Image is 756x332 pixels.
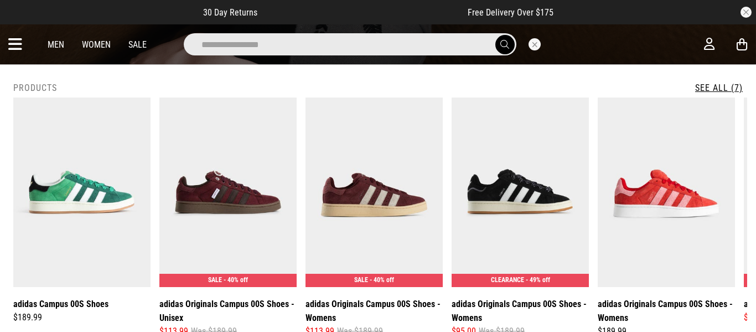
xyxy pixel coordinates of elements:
[48,39,64,50] a: Men
[695,83,743,93] a: See All (7)
[9,4,42,38] button: Open LiveChat chat widget
[452,297,589,325] a: adidas Originals Campus 00S Shoes - Womens
[452,98,589,287] img: Adidas Originals Campus 00s Shoes - Womens in White
[354,276,368,284] span: SALE
[208,276,222,284] span: SALE
[491,276,524,284] span: CLEARANCE
[279,7,446,18] iframe: Customer reviews powered by Trustpilot
[370,276,394,284] span: - 40% off
[224,276,248,284] span: - 40% off
[203,7,257,18] span: 30 Day Returns
[13,98,151,287] img: Adidas Campus 00s Shoes in Green
[159,98,297,287] img: Adidas Originals Campus 00s Shoes - Unisex in Maroon
[529,38,541,50] button: Close search
[13,311,151,324] div: $189.99
[468,7,553,18] span: Free Delivery Over $175
[128,39,147,50] a: Sale
[598,98,735,287] img: Adidas Originals Campus 00s Shoes - Womens in Red
[82,39,111,50] a: Women
[305,98,443,287] img: Adidas Originals Campus 00s Shoes - Womens in Maroon
[13,83,57,93] h2: Products
[159,297,297,325] a: adidas Originals Campus 00S Shoes - Unisex
[526,276,550,284] span: - 49% off
[305,297,443,325] a: adidas Originals Campus 00S Shoes - Womens
[598,297,735,325] a: adidas Originals Campus 00S Shoes - Womens
[13,297,108,311] a: adidas Campus 00S Shoes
